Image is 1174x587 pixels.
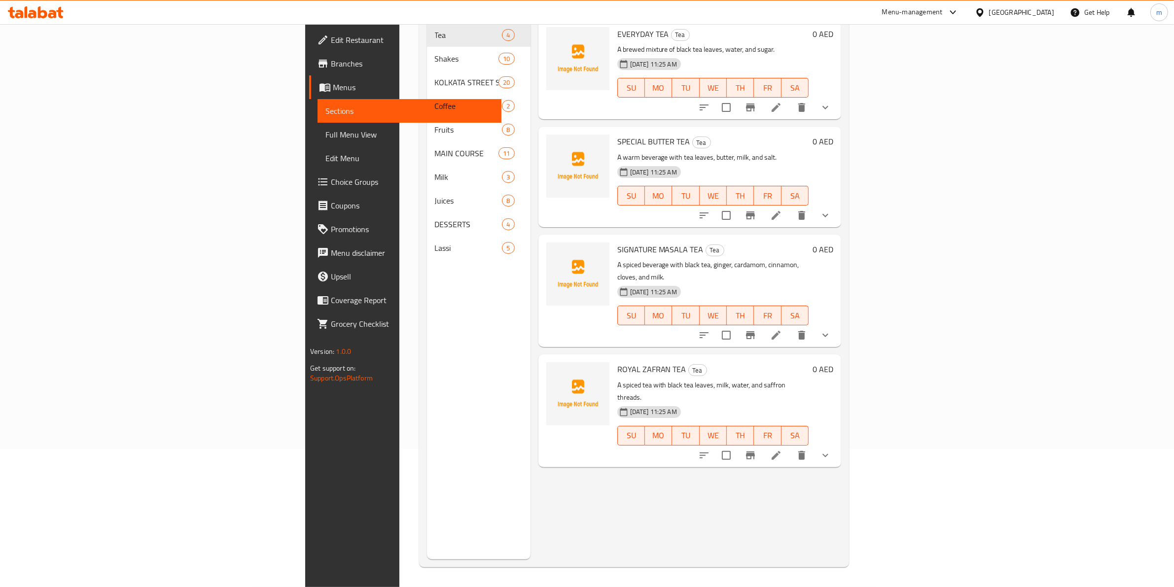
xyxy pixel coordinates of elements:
[498,76,514,88] div: items
[739,323,762,347] button: Branch-specific-item
[318,123,501,146] a: Full Menu View
[331,247,494,259] span: Menu disclaimer
[672,29,689,40] span: Tea
[333,81,494,93] span: Menus
[435,171,502,183] span: Milk
[502,102,514,111] span: 2
[790,323,814,347] button: delete
[499,149,514,158] span: 11
[770,449,782,461] a: Edit menu item
[700,426,727,446] button: WE
[502,31,514,40] span: 4
[813,362,833,376] h6: 0 AED
[700,78,727,98] button: WE
[309,288,501,312] a: Coverage Report
[671,29,690,41] div: Tea
[785,81,805,95] span: SA
[546,242,609,306] img: SIGNATURE MASALA TEA
[704,189,723,203] span: WE
[819,329,831,341] svg: Show Choices
[692,96,716,119] button: sort-choices
[785,428,805,443] span: SA
[814,96,837,119] button: show more
[790,204,814,227] button: delete
[672,78,699,98] button: TU
[626,407,681,416] span: [DATE] 11:25 AM
[336,345,351,358] span: 1.0.0
[692,204,716,227] button: sort-choices
[676,309,695,323] span: TU
[435,100,502,112] span: Coffee
[706,244,724,256] span: Tea
[782,426,809,446] button: SA
[331,58,494,69] span: Branches
[498,53,514,65] div: items
[617,259,809,283] p: A spiced beverage with black tea, ginger, cardamom, cinnamon, cloves, and milk.
[770,329,782,341] a: Edit menu item
[758,189,777,203] span: FR
[622,81,641,95] span: SU
[819,102,831,113] svg: Show Choices
[754,186,781,206] button: FR
[645,426,672,446] button: MO
[731,428,750,443] span: TH
[785,189,805,203] span: SA
[331,223,494,235] span: Promotions
[427,23,531,47] div: Tea4
[617,306,645,325] button: SU
[814,444,837,467] button: show more
[318,99,501,123] a: Sections
[502,124,514,136] div: items
[626,60,681,69] span: [DATE] 11:25 AM
[727,426,754,446] button: TH
[689,365,707,376] span: Tea
[758,428,777,443] span: FR
[617,151,809,164] p: A warm beverage with tea leaves, butter, milk, and salt.
[617,43,809,56] p: A brewed mixture of black tea leaves, water, and sugar.
[309,170,501,194] a: Choice Groups
[309,217,501,241] a: Promotions
[819,449,831,461] svg: Show Choices
[785,309,805,323] span: SA
[502,242,514,254] div: items
[672,426,699,446] button: TU
[739,96,762,119] button: Branch-specific-item
[502,196,514,206] span: 8
[649,189,668,203] span: MO
[309,75,501,99] a: Menus
[309,52,501,75] a: Branches
[499,78,514,87] span: 20
[739,444,762,467] button: Branch-specific-item
[435,147,499,159] span: MAIN COURSE
[546,27,609,90] img: EVERYDAY TEA
[546,135,609,198] img: SPECIAL BUTTER TEA
[617,426,645,446] button: SU
[813,242,833,256] h6: 0 AED
[645,186,672,206] button: MO
[700,186,727,206] button: WE
[731,81,750,95] span: TH
[676,189,695,203] span: TU
[427,47,531,70] div: Shakes10
[435,218,502,230] div: DESSERTS
[782,186,809,206] button: SA
[427,236,531,260] div: Lassi5
[435,124,502,136] span: Fruits
[622,428,641,443] span: SU
[622,189,641,203] span: SU
[502,173,514,182] span: 3
[782,78,809,98] button: SA
[727,186,754,206] button: TH
[427,165,531,189] div: Milk3
[770,102,782,113] a: Edit menu item
[502,125,514,135] span: 8
[309,241,501,265] a: Menu disclaimer
[435,29,502,41] div: Tea
[692,137,711,148] div: Tea
[435,242,502,254] span: Lassi
[731,189,750,203] span: TH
